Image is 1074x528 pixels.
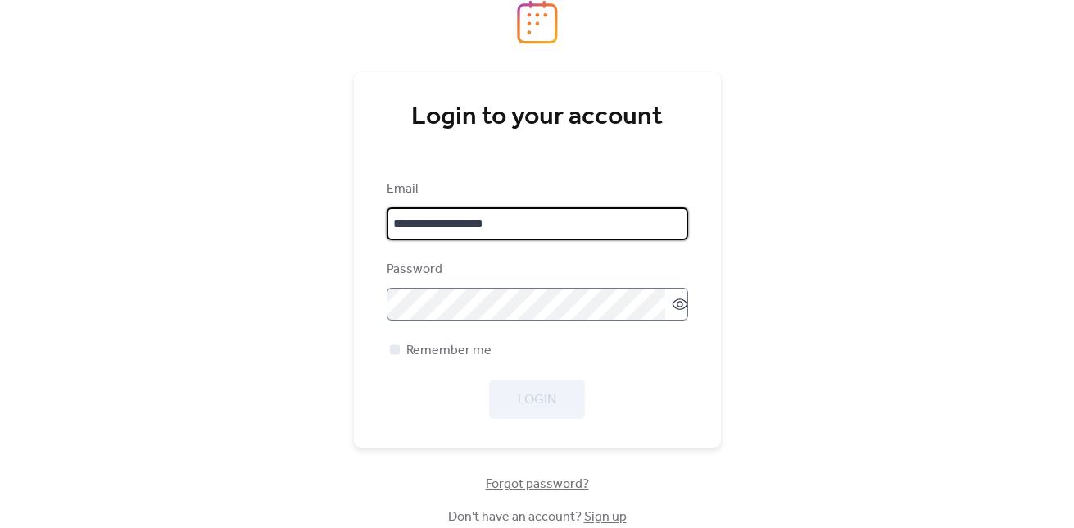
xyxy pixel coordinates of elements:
div: Password [387,260,685,280]
span: Remember me [406,341,492,361]
span: Don't have an account? [448,508,627,527]
div: Email [387,180,685,199]
span: Forgot password? [486,475,589,494]
a: Forgot password? [486,480,589,489]
div: Login to your account [387,101,688,134]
